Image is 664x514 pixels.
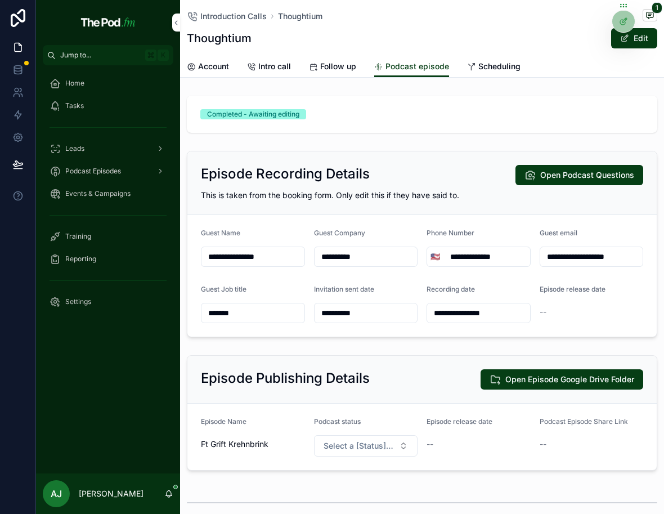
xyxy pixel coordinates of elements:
[36,65,180,327] div: scrollable content
[540,417,628,426] span: Podcast Episode Share Link
[652,2,662,14] span: 1
[478,61,521,72] span: Scheduling
[43,138,173,159] a: Leads
[258,61,291,72] span: Intro call
[505,374,634,385] span: Open Episode Google Drive Folder
[198,61,229,72] span: Account
[540,439,546,450] span: --
[65,101,84,110] span: Tasks
[201,165,370,183] h2: Episode Recording Details
[187,11,267,22] a: Introduction Calls
[201,369,370,387] h2: Episode Publishing Details
[65,232,91,241] span: Training
[43,184,173,204] a: Events & Campaigns
[43,292,173,312] a: Settings
[427,247,443,267] button: Select Button
[385,61,449,72] span: Podcast episode
[201,439,305,450] span: Ft Grift Krehnbrink
[65,79,84,88] span: Home
[481,369,643,390] button: Open Episode Google Drive Folder
[540,285,605,293] span: Episode release date
[430,251,440,262] span: 🇺🇸
[427,229,474,237] span: Phone Number
[515,165,643,185] button: Open Podcast Questions
[467,56,521,79] a: Scheduling
[201,229,240,237] span: Guest Name
[65,189,131,198] span: Events & Campaigns
[65,297,91,306] span: Settings
[79,488,143,499] p: [PERSON_NAME]
[427,285,475,293] span: Recording date
[187,56,229,79] a: Account
[200,11,267,22] span: Introduction Calls
[65,254,96,263] span: Reporting
[374,56,449,78] a: Podcast episode
[65,144,84,153] span: Leads
[43,45,173,65] button: Jump to...K
[51,487,62,500] span: AJ
[427,417,492,426] span: Episode release date
[60,51,141,60] span: Jump to...
[43,226,173,247] a: Training
[314,229,365,237] span: Guest Company
[43,73,173,93] a: Home
[540,229,577,237] span: Guest email
[207,109,299,119] div: Completed - Awaiting editing
[43,96,173,116] a: Tasks
[540,306,546,318] span: --
[201,417,246,426] span: Episode Name
[78,14,138,32] img: App logo
[201,190,459,200] span: This is taken from the booking form. Only edit this if they have said to.
[314,285,374,293] span: Invitation sent date
[309,56,356,79] a: Follow up
[427,439,433,450] span: --
[278,11,322,22] a: Thoughtium
[65,167,121,176] span: Podcast Episodes
[159,51,168,60] span: K
[201,285,246,293] span: Guest Job title
[43,161,173,181] a: Podcast Episodes
[643,9,657,23] button: 1
[324,440,395,452] span: Select a [Status] Podcast status
[320,61,356,72] span: Follow up
[314,417,361,426] span: Podcast status
[43,249,173,269] a: Reporting
[247,56,291,79] a: Intro call
[187,30,252,46] h1: Thoughtium
[611,28,657,48] button: Edit
[540,169,634,181] span: Open Podcast Questions
[314,435,418,457] button: Select Button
